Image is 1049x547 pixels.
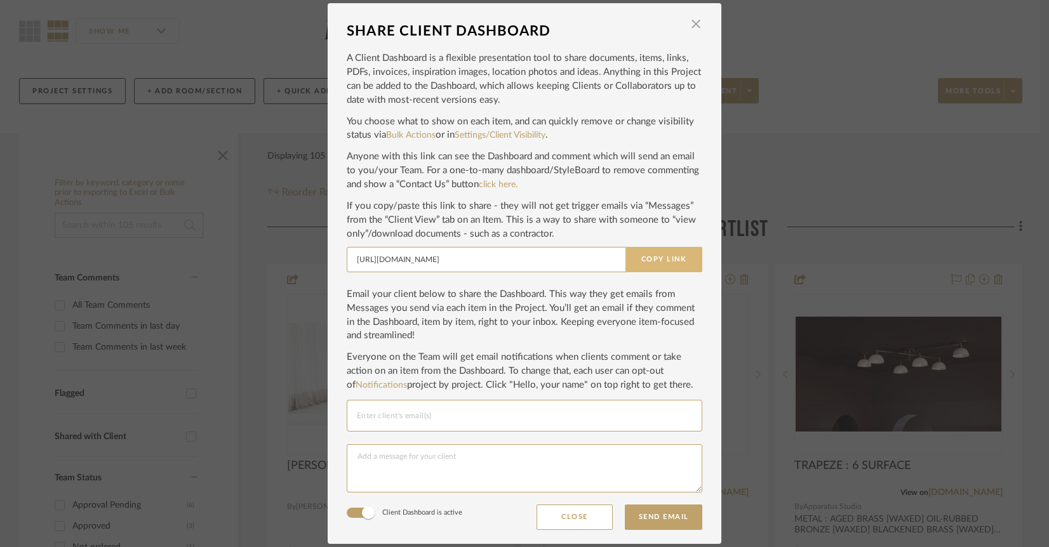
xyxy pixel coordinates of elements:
dialog-header: SHARE CLIENT DASHBOARD [347,17,702,45]
a: Notifications [356,381,407,390]
button: Copy Link [625,247,702,272]
p: Email your client below to share the Dashboard. This way they get emails from Messages you send v... [347,287,702,343]
button: Close [683,17,709,31]
input: Enter client's email(s) [357,408,692,423]
p: Everyone on the Team will get email notifications when clients comment or take action on an item ... [347,350,702,392]
a: Bulk Actions [386,131,436,140]
p: Anyone with this link can see the Dashboard and comment which will send an email to you/your Team... [347,150,702,192]
p: If you copy/paste this link to share - they will not get trigger emails via “Messages” from the “... [347,199,702,241]
mat-chip-grid: Email selection [357,407,692,424]
p: A Client Dashboard is a flexible presentation tool to share documents, items, links, PDFs, invoic... [347,51,702,107]
a: Settings/Client Visibility [455,131,545,140]
button: Send Email [625,504,702,530]
p: You choose what to show on each item, and can quickly remove or change visibility status via or in . [347,115,702,143]
button: Close [537,504,613,530]
div: SHARE CLIENT DASHBOARD [347,17,683,45]
a: click here. [479,180,518,189]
